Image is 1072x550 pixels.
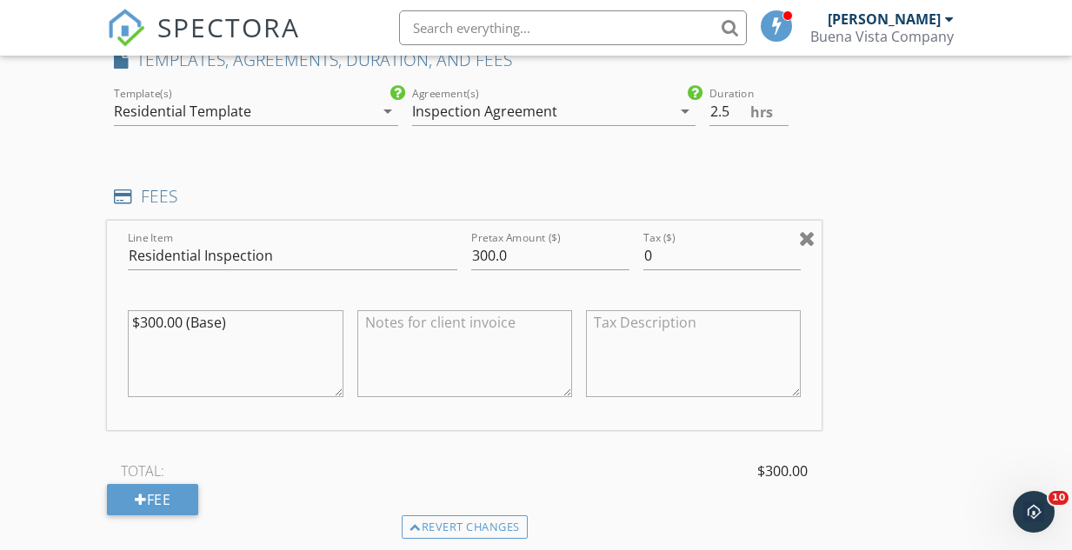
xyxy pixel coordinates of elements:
[810,28,954,45] div: Buena Vista Company
[750,105,773,119] span: hrs
[1013,491,1055,533] iframe: Intercom live chat
[757,461,808,481] span: $300.00
[1049,491,1069,505] span: 10
[114,185,815,208] h4: FEES
[675,101,696,122] i: arrow_drop_down
[114,103,251,119] div: Residential Template
[399,10,747,45] input: Search everything...
[107,23,300,60] a: SPECTORA
[121,461,164,481] span: TOTAL:
[377,101,398,122] i: arrow_drop_down
[114,49,815,71] h4: TEMPLATES, AGREEMENTS, DURATION, AND FEES
[828,10,941,28] div: [PERSON_NAME]
[107,484,198,515] div: Fee
[107,9,145,47] img: The Best Home Inspection Software - Spectora
[709,97,789,126] input: 0.0
[402,515,528,540] div: Revert changes
[412,103,557,119] div: Inspection Agreement
[157,9,300,45] span: SPECTORA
